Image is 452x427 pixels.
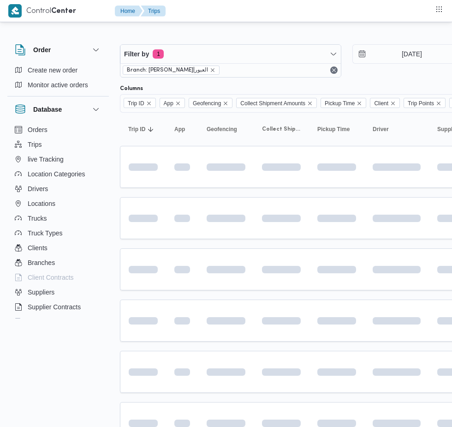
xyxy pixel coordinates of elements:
span: Create new order [28,65,77,76]
h3: Database [33,104,62,115]
button: Trip IDSorted in descending order [125,122,161,137]
h3: Order [33,44,51,55]
span: Trip Points [404,98,446,108]
button: Suppliers [11,285,105,300]
span: Drivers [28,183,48,194]
span: Orders [28,124,48,135]
span: Filter by [124,48,149,60]
span: Branch: دانون|العبور [123,66,220,75]
span: App [160,98,185,108]
span: Trips [28,139,42,150]
span: Supplier Contracts [28,301,81,313]
span: Pickup Time [325,98,355,108]
button: Remove [328,65,339,76]
span: Location Categories [28,168,85,180]
span: Pickup Time [321,98,366,108]
span: Collect Shipment Amounts [236,98,317,108]
button: Remove App from selection in this group [175,101,181,106]
button: Trips [11,137,105,152]
button: Truck Types [11,226,105,241]
button: remove selected entity [210,67,215,73]
span: Branch: [PERSON_NAME]|العبور [127,66,208,74]
button: Branches [11,255,105,270]
button: Trips [141,6,166,17]
span: App [164,98,173,108]
span: Trip Points [408,98,434,108]
span: Client [374,98,388,108]
span: Geofencing [193,98,221,108]
button: Locations [11,196,105,211]
button: Database [15,104,101,115]
button: live Tracking [11,152,105,167]
span: Devices [28,316,51,327]
button: Trucks [11,211,105,226]
span: Suppliers [28,287,54,298]
span: Collect Shipment Amounts [262,126,301,133]
button: Home [115,6,143,17]
button: Monitor active orders [11,78,105,92]
button: Pickup Time [314,122,360,137]
button: Client Contracts [11,270,105,285]
span: Branches [28,257,55,268]
span: Truck Types [28,228,62,239]
span: Trip ID; Sorted in descending order [128,126,145,133]
span: Trip ID [128,98,144,108]
button: Remove Collect Shipment Amounts from selection in this group [307,101,313,106]
label: Columns [120,85,143,92]
span: Trip ID [124,98,156,108]
button: Orders [11,122,105,137]
div: Database [7,122,109,322]
span: Client Contracts [28,272,74,283]
span: Collect Shipment Amounts [240,98,305,108]
span: Pickup Time [317,126,350,133]
span: Trucks [28,213,47,224]
button: Supplier Contracts [11,300,105,314]
button: Remove Client from selection in this group [390,101,396,106]
span: 1 active filters [153,49,164,59]
img: X8yXhbKr1z7QwAAAABJRU5ErkJggg== [8,4,22,18]
button: Devices [11,314,105,329]
span: Locations [28,198,55,209]
span: Driver [373,126,389,133]
button: Location Categories [11,167,105,181]
span: Clients [28,242,48,253]
button: Remove Geofencing from selection in this group [223,101,228,106]
button: Geofencing [203,122,249,137]
button: Create new order [11,63,105,78]
b: Center [51,8,76,15]
button: Remove Trip ID from selection in this group [146,101,152,106]
svg: Sorted in descending order [147,126,155,133]
button: Remove Trip Points from selection in this group [436,101,441,106]
button: Drivers [11,181,105,196]
span: live Tracking [28,154,64,165]
button: Order [15,44,101,55]
span: Monitor active orders [28,79,88,90]
span: App [174,126,185,133]
button: App [171,122,194,137]
span: Geofencing [189,98,232,108]
span: Client [370,98,400,108]
button: Clients [11,241,105,255]
button: Driver [369,122,424,137]
span: Geofencing [207,126,237,133]
div: Order [7,63,109,96]
button: Remove Pickup Time from selection in this group [357,101,362,106]
button: Filter by1 active filters [120,45,341,63]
